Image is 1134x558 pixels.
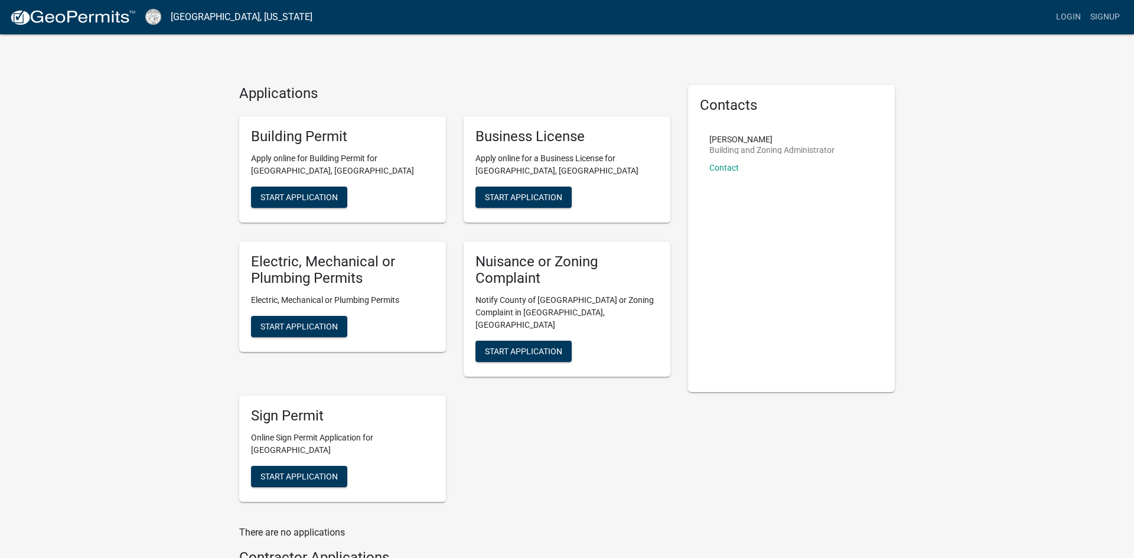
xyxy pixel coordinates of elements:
button: Start Application [251,316,347,337]
a: Signup [1086,6,1125,28]
p: [PERSON_NAME] [709,135,835,143]
p: Electric, Mechanical or Plumbing Permits [251,294,434,306]
h5: Contacts [700,97,883,114]
button: Start Application [251,466,347,487]
h5: Building Permit [251,128,434,145]
p: There are no applications [239,526,670,540]
h4: Applications [239,85,670,102]
span: Start Application [260,322,338,331]
span: Start Application [260,192,338,201]
p: Apply online for Building Permit for [GEOGRAPHIC_DATA], [GEOGRAPHIC_DATA] [251,152,434,177]
a: Contact [709,163,739,172]
span: Start Application [485,192,562,201]
span: Start Application [485,347,562,356]
h5: Business License [475,128,659,145]
h5: Sign Permit [251,407,434,425]
wm-workflow-list-section: Applications [239,85,670,511]
a: Login [1051,6,1086,28]
p: Apply online for a Business License for [GEOGRAPHIC_DATA], [GEOGRAPHIC_DATA] [475,152,659,177]
button: Start Application [475,341,572,362]
button: Start Application [475,187,572,208]
img: Cook County, Georgia [145,9,161,25]
span: Start Application [260,471,338,481]
p: Online Sign Permit Application for [GEOGRAPHIC_DATA] [251,432,434,456]
h5: Nuisance or Zoning Complaint [475,253,659,288]
a: [GEOGRAPHIC_DATA], [US_STATE] [171,7,312,27]
button: Start Application [251,187,347,208]
h5: Electric, Mechanical or Plumbing Permits [251,253,434,288]
p: Notify County of [GEOGRAPHIC_DATA] or Zoning Complaint in [GEOGRAPHIC_DATA], [GEOGRAPHIC_DATA] [475,294,659,331]
p: Building and Zoning Administrator [709,146,835,154]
